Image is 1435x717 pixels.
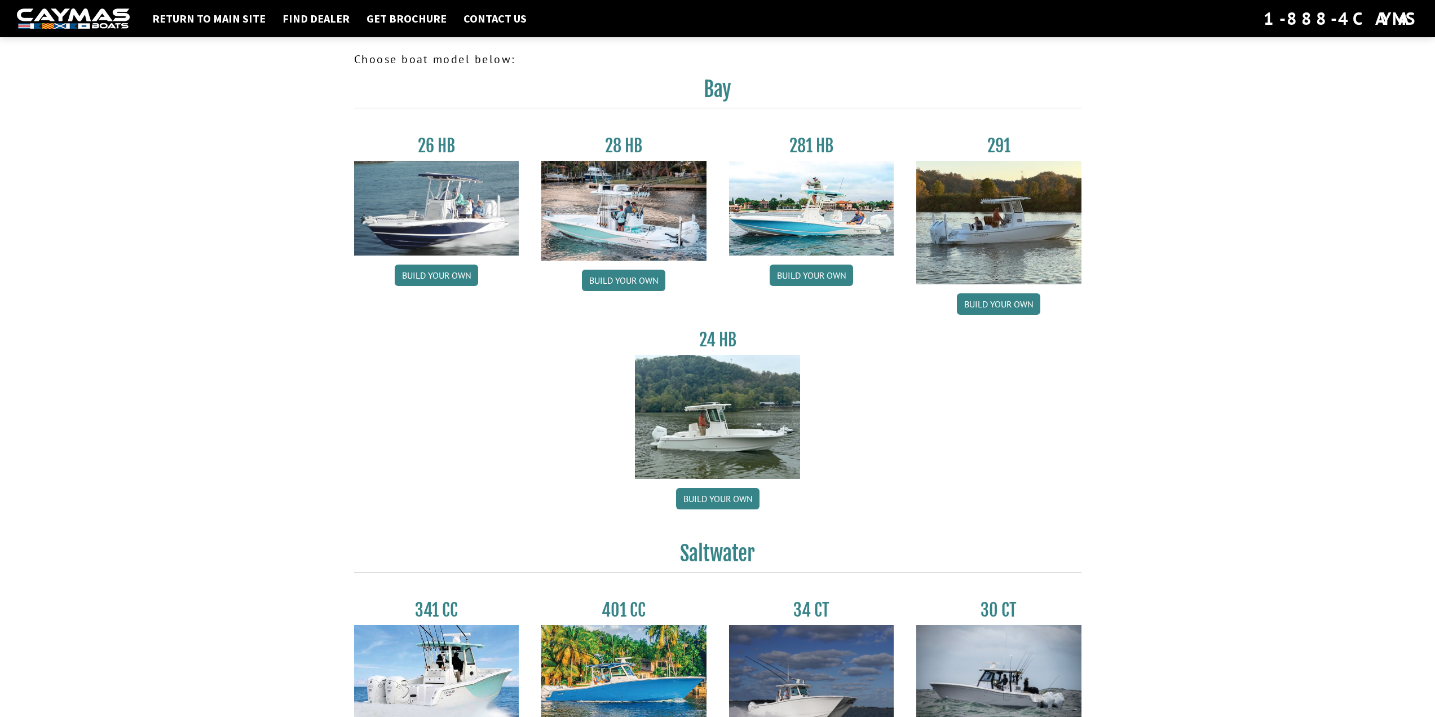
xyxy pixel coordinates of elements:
[354,77,1081,108] h2: Bay
[277,11,355,26] a: Find Dealer
[729,600,894,621] h3: 34 CT
[354,161,519,256] img: 26_new_photo_resized.jpg
[770,265,853,286] a: Build your own
[635,329,800,350] h3: 24 HB
[729,135,894,156] h3: 281 HB
[354,541,1081,573] h2: Saltwater
[916,161,1081,284] img: 291_Thumbnail.jpg
[354,51,1081,68] p: Choose boat model below:
[395,265,478,286] a: Build your own
[635,355,800,478] img: 24_HB_thumbnail.jpg
[916,600,1081,621] h3: 30 CT
[541,161,707,261] img: 28_hb_thumbnail_for_caymas_connect.jpg
[17,8,130,29] img: white-logo-c9c8dbefe5ff5ceceb0f0178aa75bf4bb51f6bca0971e226c86eb53dfe498488.png
[354,600,519,621] h3: 341 CC
[916,135,1081,156] h3: 291
[541,600,707,621] h3: 401 CC
[957,293,1040,315] a: Build your own
[676,488,760,509] a: Build your own
[1264,6,1418,31] div: 1-888-4CAYMAS
[354,135,519,156] h3: 26 HB
[729,161,894,256] img: 28-hb-twin.jpg
[541,135,707,156] h3: 28 HB
[582,270,665,291] a: Build your own
[458,11,532,26] a: Contact Us
[361,11,452,26] a: Get Brochure
[147,11,271,26] a: Return to main site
